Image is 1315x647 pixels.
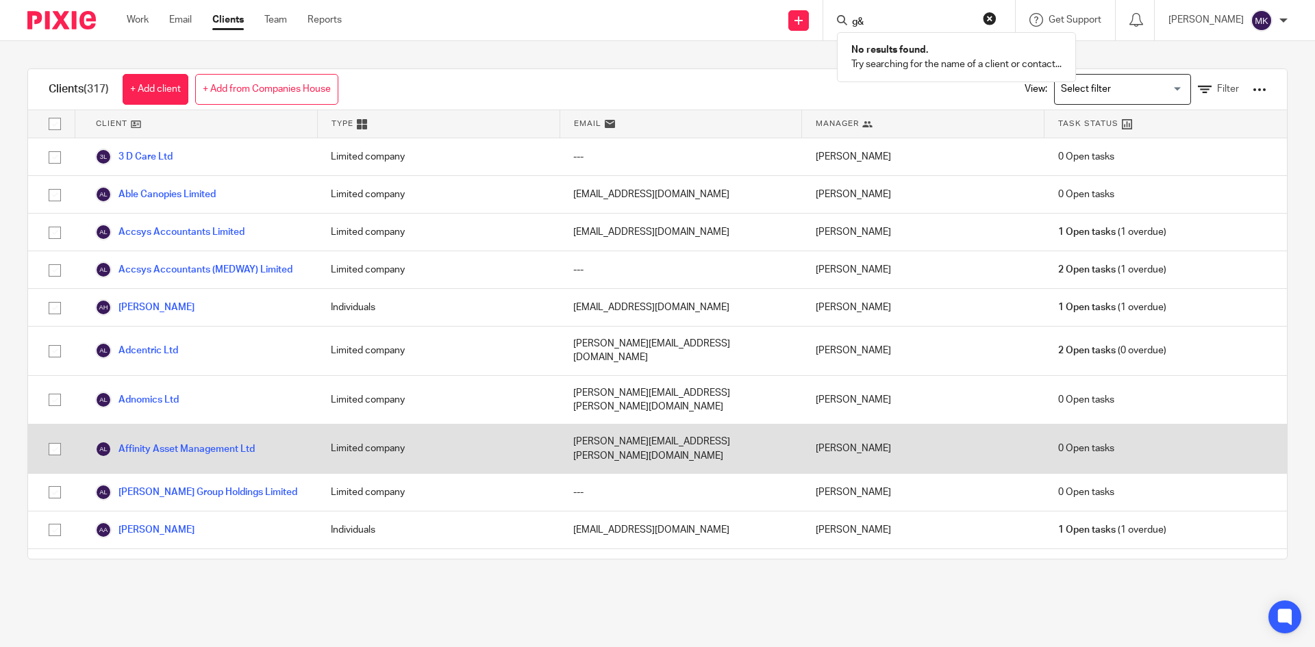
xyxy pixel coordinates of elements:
[1058,263,1116,277] span: 2 Open tasks
[802,376,1044,424] div: [PERSON_NAME]
[95,441,112,457] img: svg%3E
[317,289,560,326] div: Individuals
[317,424,560,473] div: Limited company
[95,392,112,408] img: svg%3E
[1049,15,1101,25] span: Get Support
[317,214,560,251] div: Limited company
[27,11,96,29] img: Pixie
[560,251,802,288] div: ---
[95,149,112,165] img: svg%3E
[802,424,1044,473] div: [PERSON_NAME]
[95,484,297,500] a: [PERSON_NAME] Group Holdings Limited
[42,111,68,137] input: Select all
[560,474,802,511] div: ---
[560,176,802,213] div: [EMAIL_ADDRESS][DOMAIN_NAME]
[308,13,342,27] a: Reports
[317,549,560,598] div: Limited company
[317,251,560,288] div: Limited company
[802,138,1044,175] div: [PERSON_NAME]
[1058,344,1116,357] span: 2 Open tasks
[84,84,109,94] span: (317)
[1058,118,1118,129] span: Task Status
[95,186,112,203] img: svg%3E
[802,176,1044,213] div: [PERSON_NAME]
[95,342,112,359] img: svg%3E
[1054,74,1191,105] div: Search for option
[1251,10,1273,31] img: svg%3E
[95,262,112,278] img: svg%3E
[560,376,802,424] div: [PERSON_NAME][EMAIL_ADDRESS][PERSON_NAME][DOMAIN_NAME]
[802,327,1044,375] div: [PERSON_NAME]
[1058,225,1116,239] span: 1 Open tasks
[264,13,287,27] a: Team
[317,176,560,213] div: Limited company
[95,441,255,457] a: Affinity Asset Management Ltd
[95,522,112,538] img: svg%3E
[802,251,1044,288] div: [PERSON_NAME]
[95,186,216,203] a: Able Canopies Limited
[574,118,601,129] span: Email
[1058,225,1166,239] span: (1 overdue)
[560,289,802,326] div: [EMAIL_ADDRESS][DOMAIN_NAME]
[95,392,179,408] a: Adnomics Ltd
[1217,84,1239,94] span: Filter
[95,149,173,165] a: 3 D Care Ltd
[1058,301,1166,314] span: (1 overdue)
[95,262,292,278] a: Accsys Accountants (MEDWAY) Limited
[802,474,1044,511] div: [PERSON_NAME]
[49,82,109,97] h1: Clients
[95,224,112,240] img: svg%3E
[317,327,560,375] div: Limited company
[560,424,802,473] div: [PERSON_NAME][EMAIL_ADDRESS][PERSON_NAME][DOMAIN_NAME]
[95,224,245,240] a: Accsys Accountants Limited
[1058,523,1116,537] span: 1 Open tasks
[802,511,1044,548] div: [PERSON_NAME]
[560,214,802,251] div: [EMAIL_ADDRESS][DOMAIN_NAME]
[1058,150,1114,164] span: 0 Open tasks
[802,289,1044,326] div: [PERSON_NAME]
[983,12,997,25] button: Clear
[1058,263,1166,277] span: (1 overdue)
[96,118,127,129] span: Client
[169,13,192,27] a: Email
[1168,13,1244,27] p: [PERSON_NAME]
[195,74,338,105] a: + Add from Companies House
[331,118,353,129] span: Type
[317,376,560,424] div: Limited company
[95,342,178,359] a: Adcentric Ltd
[560,327,802,375] div: [PERSON_NAME][EMAIL_ADDRESS][DOMAIN_NAME]
[560,511,802,548] div: [EMAIL_ADDRESS][DOMAIN_NAME]
[560,138,802,175] div: ---
[1058,485,1114,499] span: 0 Open tasks
[127,13,149,27] a: Work
[212,13,244,27] a: Clients
[317,474,560,511] div: Limited company
[95,522,195,538] a: [PERSON_NAME]
[317,138,560,175] div: Limited company
[802,214,1044,251] div: [PERSON_NAME]
[95,484,112,500] img: svg%3E
[816,118,859,129] span: Manager
[1058,188,1114,201] span: 0 Open tasks
[1058,393,1114,407] span: 0 Open tasks
[1058,523,1166,537] span: (1 overdue)
[1004,69,1266,110] div: View:
[1056,77,1183,101] input: Search for option
[95,299,195,316] a: [PERSON_NAME]
[95,299,112,316] img: svg%3E
[560,549,802,598] div: [PERSON_NAME][EMAIL_ADDRESS][DOMAIN_NAME]
[1058,301,1116,314] span: 1 Open tasks
[1058,442,1114,455] span: 0 Open tasks
[1058,344,1166,357] span: (0 overdue)
[802,549,1044,598] div: [PERSON_NAME]
[851,16,974,29] input: Search
[317,511,560,548] div: Individuals
[123,74,188,105] a: + Add client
